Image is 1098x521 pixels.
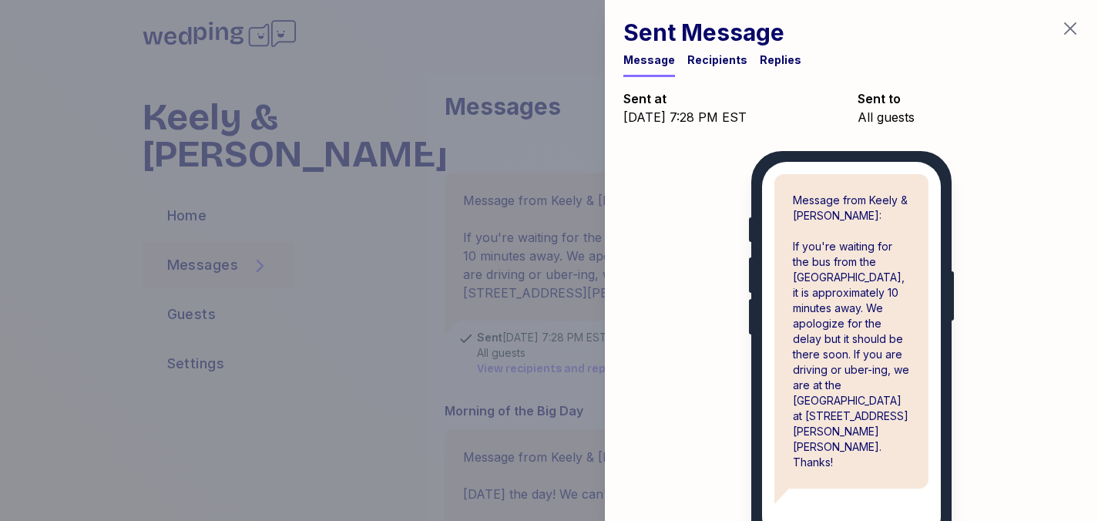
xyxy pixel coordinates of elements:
div: Sent at [623,89,845,108]
div: Message [623,52,675,68]
div: [DATE] 7:28 PM EST [623,108,845,126]
div: Sent to [858,89,1080,108]
div: All guests [858,108,1080,126]
div: Recipients [687,52,747,68]
h1: Sent Message [623,18,801,46]
div: Message from Keely & [PERSON_NAME]: If you're waiting for the bus from the [GEOGRAPHIC_DATA], it ... [774,174,928,489]
div: Replies [760,52,801,68]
